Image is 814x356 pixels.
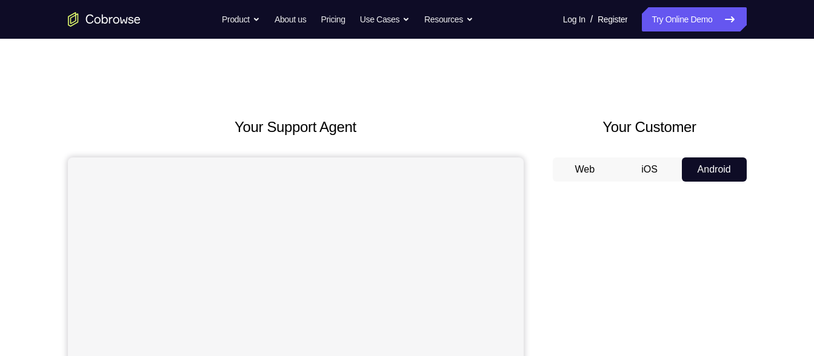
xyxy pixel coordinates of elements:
button: Product [222,7,260,31]
a: About us [275,7,306,31]
button: Use Cases [360,7,410,31]
button: Resources [424,7,473,31]
button: iOS [617,157,682,182]
h2: Your Support Agent [68,116,524,138]
h2: Your Customer [553,116,747,138]
span: / [590,12,593,27]
a: Log In [563,7,585,31]
button: Web [553,157,618,182]
a: Go to the home page [68,12,141,27]
a: Try Online Demo [642,7,746,31]
button: Android [682,157,747,182]
a: Pricing [321,7,345,31]
a: Register [598,7,627,31]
